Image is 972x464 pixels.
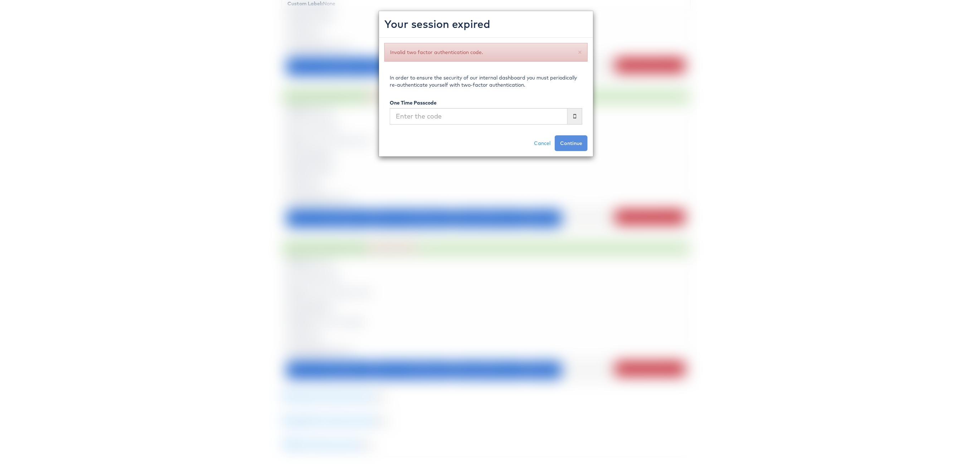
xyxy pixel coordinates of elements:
button: Continue [555,135,588,151]
h2: Your session expired [384,16,588,32]
span: × [578,47,582,56]
label: One Time Passcode [390,99,437,106]
button: Close [578,48,582,55]
a: Cancel [530,135,555,151]
input: Enter the code [390,108,568,125]
p: In order to ensure the security of our internal dashboard you must periodically re-authenticate y... [390,74,582,88]
div: Invalid two factor authentication code. [384,43,588,62]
